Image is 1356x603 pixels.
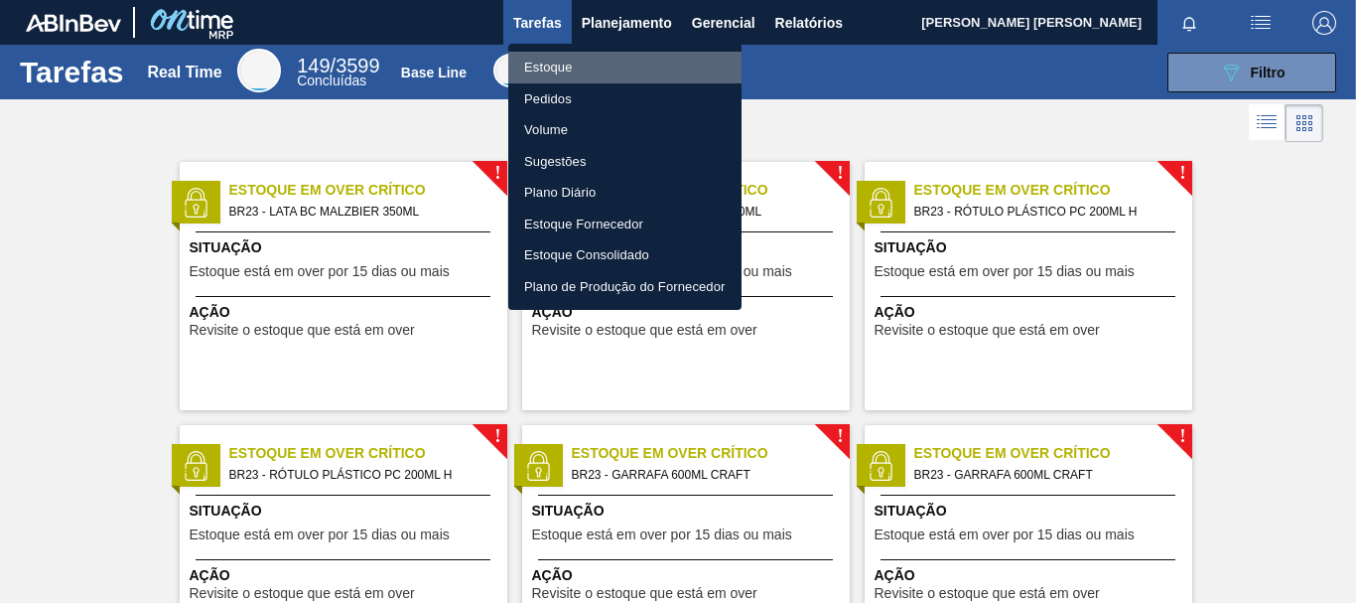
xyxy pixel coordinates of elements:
a: Estoque [508,52,742,83]
a: Estoque Consolidado [508,239,742,271]
a: Plano Diário [508,177,742,209]
a: Sugestões [508,146,742,178]
a: Pedidos [508,83,742,115]
a: Plano de Produção do Fornecedor [508,271,742,303]
a: Estoque Fornecedor [508,209,742,240]
a: Volume [508,114,742,146]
